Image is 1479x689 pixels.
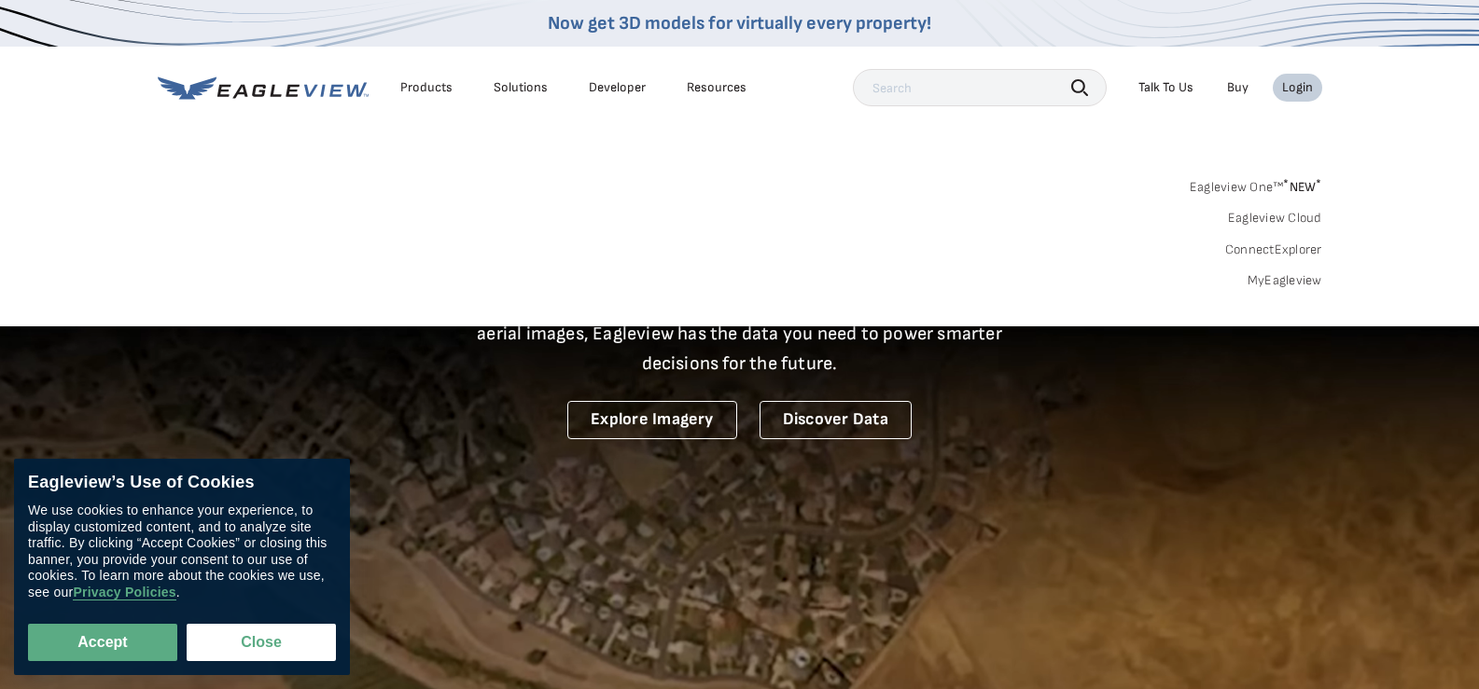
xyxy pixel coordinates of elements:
span: NEW [1283,179,1321,195]
div: Login [1282,79,1313,96]
div: We use cookies to enhance your experience, to display customized content, and to analyze site tra... [28,503,336,600]
div: Eagleview’s Use of Cookies [28,473,336,493]
a: Eagleview One™*NEW* [1190,173,1322,195]
a: Privacy Policies [73,585,175,600]
button: Close [187,624,336,661]
a: Eagleview Cloud [1228,210,1322,227]
a: Buy [1227,79,1249,96]
button: Accept [28,624,177,661]
a: Discover Data [760,401,912,439]
div: Products [400,79,453,96]
a: Now get 3D models for virtually every property! [548,12,931,34]
a: MyEagleview [1248,272,1322,289]
p: A new era starts here. Built on more than 3.5 billion high-resolution aerial images, Eagleview ha... [454,289,1026,379]
a: Explore Imagery [567,401,737,439]
input: Search [853,69,1107,106]
div: Talk To Us [1138,79,1193,96]
div: Resources [687,79,746,96]
a: ConnectExplorer [1225,241,1322,258]
div: Solutions [494,79,548,96]
a: Developer [589,79,646,96]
